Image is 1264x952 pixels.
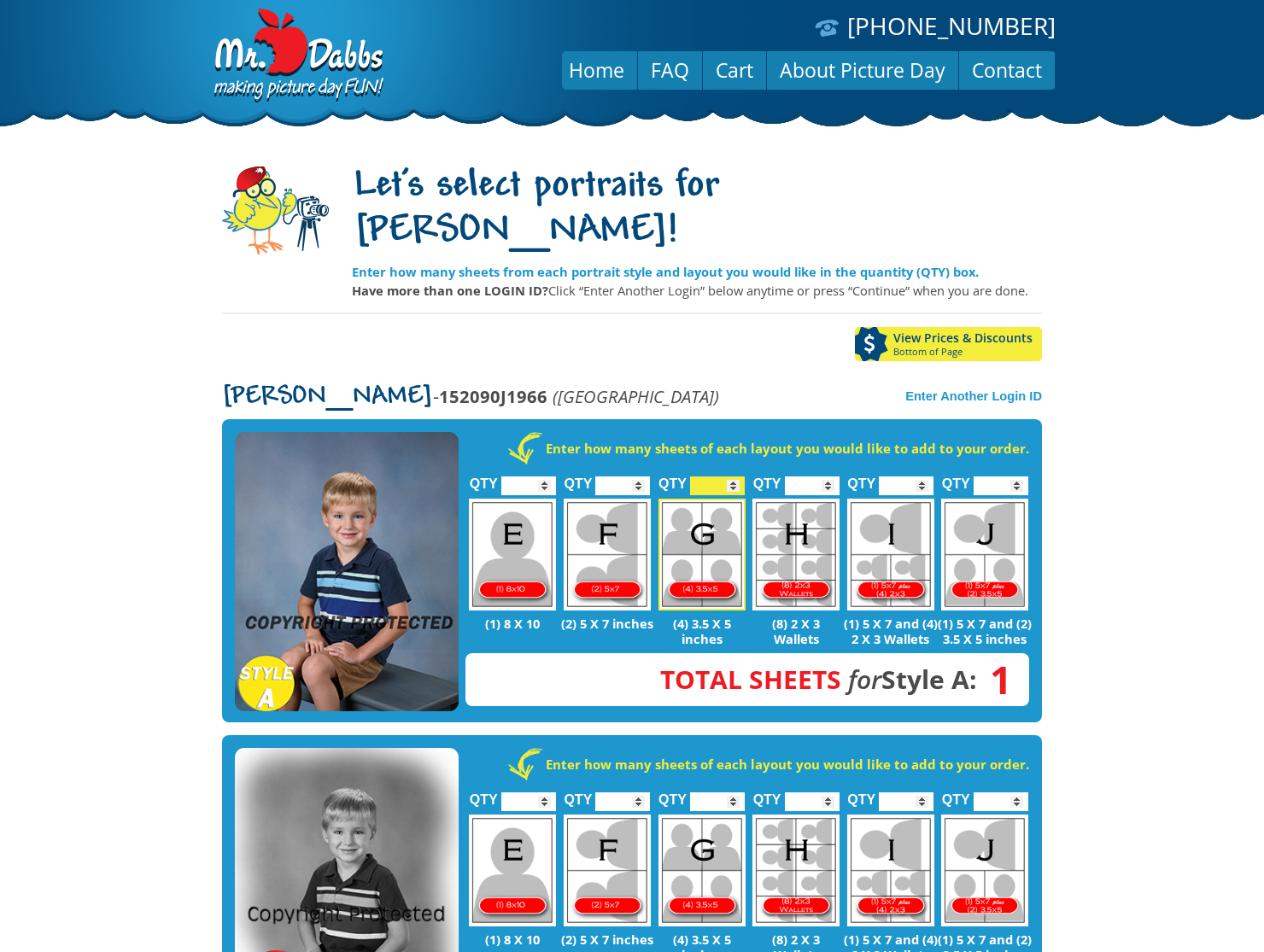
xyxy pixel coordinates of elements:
a: About Picture Day [767,50,958,91]
label: QTY [470,458,498,499]
label: QTY [847,774,875,815]
label: QTY [942,774,970,815]
strong: Have more than one LOGIN ID? [352,282,548,299]
label: QTY [658,774,687,815]
em: ([GEOGRAPHIC_DATA]) [553,384,719,408]
img: STYLE A [235,432,459,712]
p: (4) 3.5 X 5 inches [654,616,749,646]
img: J [941,815,1028,926]
label: QTY [847,458,875,499]
img: G [658,499,746,610]
strong: Enter how many sheets from each portrait style and layout you would like in the quantity (QTY) box. [352,263,979,280]
a: FAQ [638,50,702,91]
label: QTY [753,458,781,499]
label: QTY [470,774,498,815]
a: Cart [703,50,766,91]
img: E [469,499,556,610]
span: Bottom of Page [893,347,1042,357]
p: (2) 5 X 7 inches [560,932,655,947]
a: Contact [959,50,1055,91]
p: (8) 2 X 3 Wallets [749,616,844,646]
img: F [564,499,651,610]
a: Enter Another Login ID [905,389,1042,403]
img: H [752,499,840,610]
img: Dabbs Company [208,9,386,104]
label: QTY [753,774,781,815]
p: (1) 5 X 7 and (4) 2 X 3 Wallets [843,616,938,646]
img: I [847,499,934,610]
p: (2) 5 X 7 inches [560,616,655,631]
label: QTY [564,458,592,499]
strong: Enter how many sheets of each layout you would like to add to your order. [546,440,1029,457]
img: camera-mascot [222,166,329,254]
label: QTY [564,774,592,815]
img: H [752,815,840,926]
p: (1) 8 X 10 [465,616,560,631]
img: F [564,815,651,926]
em: for [848,662,881,697]
strong: 152090J1966 [439,384,547,408]
label: QTY [658,458,687,499]
a: Home [556,50,637,91]
a: View Prices & DiscountsBottom of Page [855,327,1042,361]
img: I [847,815,934,926]
p: (1) 8 X 10 [465,932,560,947]
img: G [658,815,746,926]
span: 1 [977,670,1012,689]
img: J [941,499,1028,610]
span: [PERSON_NAME] [222,383,433,411]
a: [PHONE_NUMBER] [847,9,1056,42]
p: - [222,387,719,406]
h1: Let's select portraits for [PERSON_NAME]! [352,165,1042,255]
strong: Enter how many sheets of each layout you would like to add to your order. [546,756,1029,773]
img: E [469,815,556,926]
span: Total Sheets [660,662,841,697]
strong: Style A: [660,662,977,697]
p: Click “Enter Another Login” below anytime or press “Continue” when you are done. [352,281,1042,300]
label: QTY [942,458,970,499]
p: (1) 5 X 7 and (2) 3.5 X 5 inches [938,616,1033,646]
